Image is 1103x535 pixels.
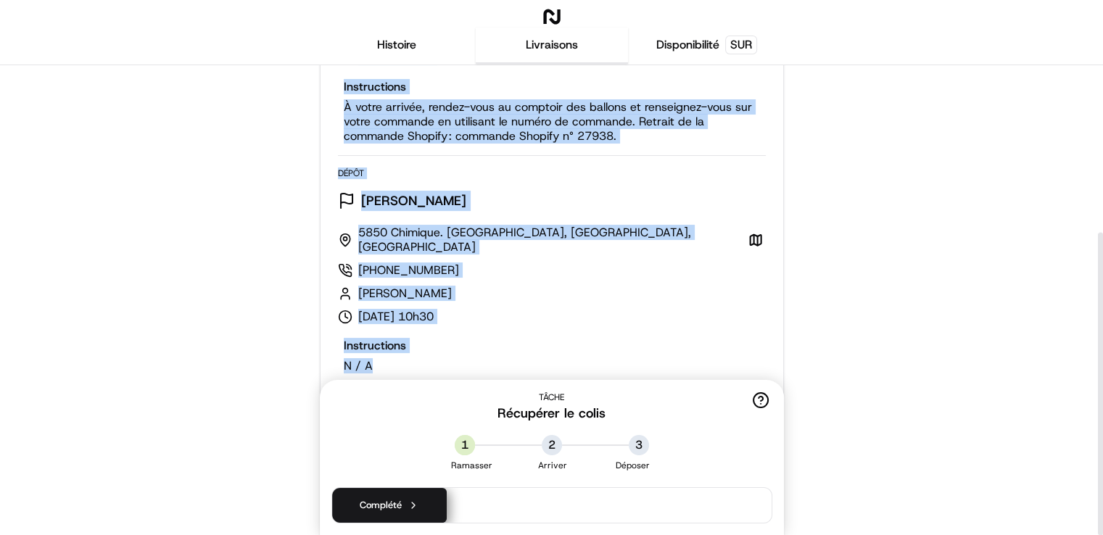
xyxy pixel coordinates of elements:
font: 5850 Chimique. [GEOGRAPHIC_DATA], [GEOGRAPHIC_DATA], [GEOGRAPHIC_DATA] [358,225,691,254]
font: Déposer [616,460,650,471]
font: SUR [730,37,752,52]
font: Arriver [538,460,567,471]
svg: Annuler votre livraison [752,391,769,409]
font: Complété [360,499,402,511]
font: 1 [461,437,468,452]
font: Instructions [344,79,406,94]
font: Instructions [344,338,406,353]
button: 5850 Chimique. [GEOGRAPHIC_DATA], [GEOGRAPHIC_DATA], [GEOGRAPHIC_DATA] [338,225,766,254]
font: [PERSON_NAME] [358,286,452,301]
font: 3 [635,437,643,452]
font: [PERSON_NAME] [361,192,466,210]
font: Dépôt [338,167,364,179]
font: [DATE] 10h30 [358,309,434,324]
font: Tâche [539,391,564,403]
font: 2 [548,437,555,452]
font: Disponibilité [656,37,719,52]
font: Récupérer le colis [497,405,606,422]
button: Complété [332,488,447,523]
a: [PHONE_NUMBER] [338,263,766,278]
font: Histoire [377,37,416,52]
font: N / A [344,358,373,373]
font: À votre arrivée, rendez-vous au comptoir des ballons et renseignez-vous sur votre commande en uti... [344,99,752,144]
font: [PHONE_NUMBER] [358,262,459,278]
font: Livraisons [526,37,578,52]
font: Ramasser [451,460,492,471]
